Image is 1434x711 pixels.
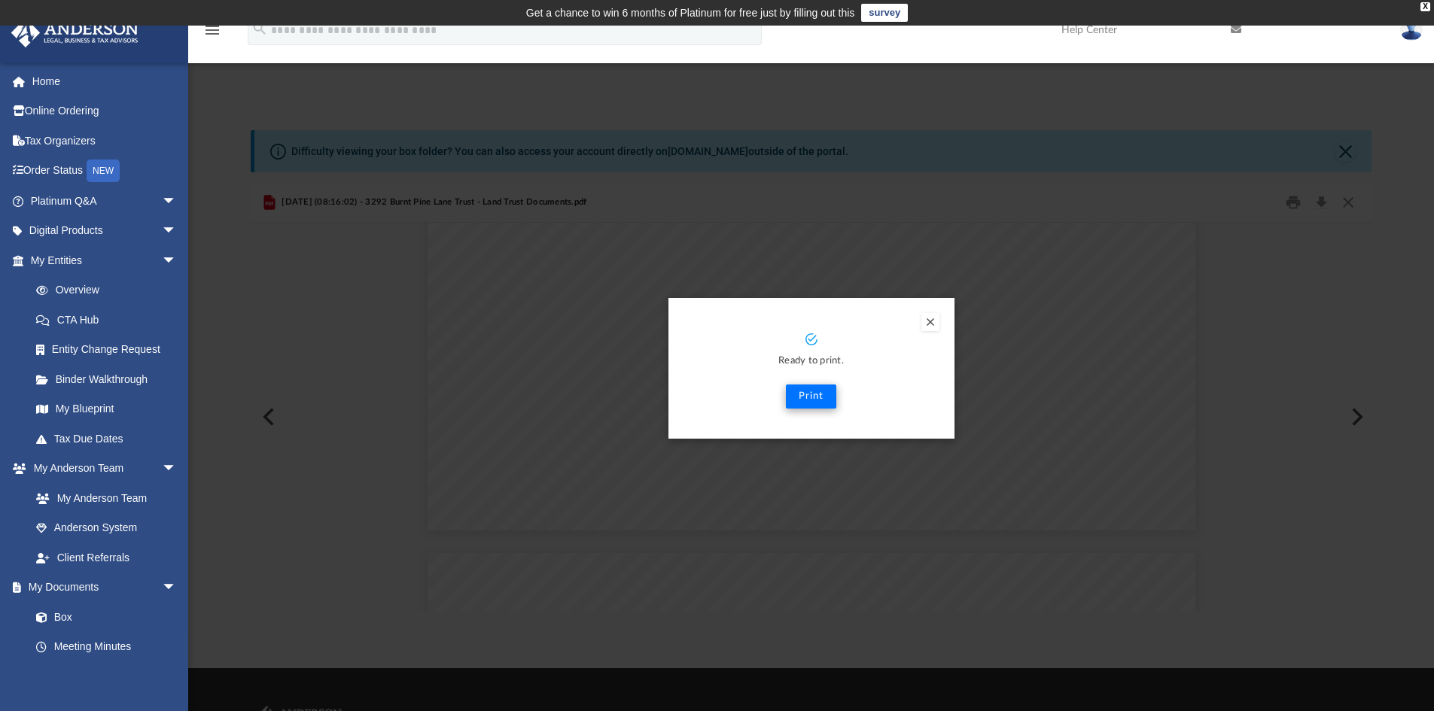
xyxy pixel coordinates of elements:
img: Anderson Advisors Platinum Portal [7,18,143,47]
a: My Blueprint [21,394,192,424]
a: Tax Due Dates [21,424,199,454]
a: Digital Productsarrow_drop_down [11,216,199,246]
i: search [251,20,268,37]
a: Platinum Q&Aarrow_drop_down [11,186,199,216]
a: Box [21,602,184,632]
div: Get a chance to win 6 months of Platinum for free just by filling out this [526,4,855,22]
span: arrow_drop_down [162,454,192,485]
a: Client Referrals [21,542,192,573]
i: menu [203,21,221,39]
a: Order StatusNEW [11,156,199,187]
div: Preview [251,183,1372,611]
img: User Pic [1400,19,1423,41]
p: Ready to print. [684,353,939,370]
a: survey [861,4,908,22]
span: arrow_drop_down [162,216,192,247]
a: Entity Change Request [21,335,199,365]
a: CTA Hub [21,305,199,335]
a: My Documentsarrow_drop_down [11,573,192,603]
a: menu [203,29,221,39]
a: Tax Organizers [11,126,199,156]
a: Binder Walkthrough [21,364,199,394]
span: arrow_drop_down [162,573,192,603]
button: Print [786,384,836,409]
a: Anderson System [21,513,192,543]
a: Home [11,66,199,96]
a: My Anderson Team [21,483,184,513]
div: NEW [87,160,120,182]
a: My Entitiesarrow_drop_down [11,245,199,275]
a: Meeting Minutes [21,632,192,662]
span: arrow_drop_down [162,245,192,276]
a: My Anderson Teamarrow_drop_down [11,454,192,484]
div: close [1420,2,1430,11]
a: Online Ordering [11,96,199,126]
span: arrow_drop_down [162,186,192,217]
a: Overview [21,275,199,305]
